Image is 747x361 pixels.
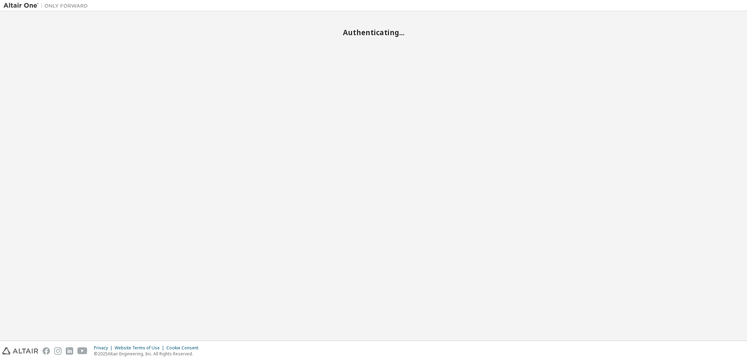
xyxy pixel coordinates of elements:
div: Privacy [94,345,115,351]
img: Altair One [4,2,91,9]
img: linkedin.svg [66,347,73,355]
img: instagram.svg [54,347,62,355]
div: Website Terms of Use [115,345,166,351]
img: facebook.svg [43,347,50,355]
p: © 2025 Altair Engineering, Inc. All Rights Reserved. [94,351,203,357]
img: youtube.svg [77,347,88,355]
h2: Authenticating... [4,28,743,37]
img: altair_logo.svg [2,347,38,355]
div: Cookie Consent [166,345,203,351]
